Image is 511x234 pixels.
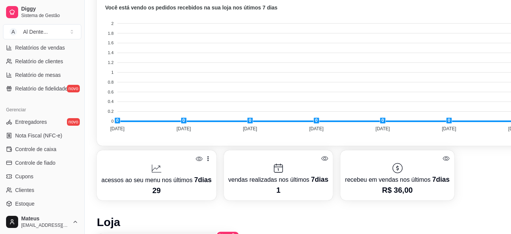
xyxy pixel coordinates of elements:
[442,126,456,131] tspan: [DATE]
[228,185,329,195] p: 1
[243,126,257,131] tspan: [DATE]
[108,41,113,45] tspan: 1.6
[3,69,81,81] a: Relatório de mesas
[3,42,81,54] a: Relatórios de vendas
[432,176,450,183] span: 7 dias
[3,116,81,128] a: Entregadoresnovo
[311,176,328,183] span: 7 dias
[15,58,63,65] span: Relatório de clientes
[15,159,56,167] span: Controle de fiado
[15,118,47,126] span: Entregadores
[345,174,449,185] p: recebeu em vendas nos últimos
[3,198,81,210] a: Estoque
[3,170,81,183] a: Cupons
[228,174,329,185] p: vendas realizadas nos últimos
[108,60,113,65] tspan: 1.2
[21,6,78,12] span: Diggy
[105,5,278,11] text: Você está vendo os pedidos recebidos na sua loja nos útimos 7 dias
[111,119,113,123] tspan: 0
[309,126,323,131] tspan: [DATE]
[194,176,211,184] span: 7 dias
[3,143,81,155] a: Controle de caixa
[9,28,17,36] span: A
[3,104,81,116] div: Gerenciar
[177,126,191,131] tspan: [DATE]
[110,126,124,131] tspan: [DATE]
[108,31,113,36] tspan: 1.8
[101,175,212,185] p: acessos ao seu menu nos últimos
[3,213,81,231] button: Mateus[EMAIL_ADDRESS][DOMAIN_NAME]
[111,70,113,75] tspan: 1
[15,200,34,207] span: Estoque
[21,222,69,228] span: [EMAIL_ADDRESS][DOMAIN_NAME]
[23,28,48,36] div: Al Dente ...
[108,99,113,104] tspan: 0.4
[15,132,62,139] span: Nota Fiscal (NFC-e)
[108,80,113,84] tspan: 0.8
[3,83,81,95] a: Relatório de fidelidadenovo
[101,185,212,196] p: 29
[376,126,390,131] tspan: [DATE]
[15,85,68,92] span: Relatório de fidelidade
[15,71,61,79] span: Relatório de mesas
[21,12,78,19] span: Sistema de Gestão
[15,173,33,180] span: Cupons
[345,185,449,195] p: R$ 36,00
[15,186,34,194] span: Clientes
[108,109,113,114] tspan: 0.2
[3,3,81,21] a: DiggySistema de Gestão
[3,55,81,67] a: Relatório de clientes
[3,24,81,39] button: Select a team
[3,129,81,142] a: Nota Fiscal (NFC-e)
[108,90,113,94] tspan: 0.6
[15,44,65,51] span: Relatórios de vendas
[15,145,56,153] span: Controle de caixa
[3,157,81,169] a: Controle de fiado
[21,215,69,222] span: Mateus
[3,184,81,196] a: Clientes
[108,50,113,55] tspan: 1.4
[111,21,113,26] tspan: 2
